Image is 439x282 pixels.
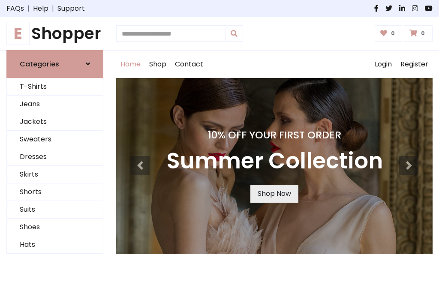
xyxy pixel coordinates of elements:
a: Skirts [7,166,103,183]
h3: Summer Collection [166,148,383,174]
a: Jackets [7,113,103,131]
h6: Categories [20,60,59,68]
span: E [6,22,30,45]
a: Categories [6,50,103,78]
a: Hats [7,236,103,254]
a: Jeans [7,96,103,113]
a: Dresses [7,148,103,166]
a: T-Shirts [7,78,103,96]
h4: 10% Off Your First Order [166,129,383,141]
a: Shop [145,51,171,78]
span: 0 [389,30,397,37]
a: Suits [7,201,103,219]
a: EShopper [6,24,103,43]
a: Contact [171,51,207,78]
a: Shoes [7,219,103,236]
a: Shorts [7,183,103,201]
a: FAQs [6,3,24,14]
a: Shop Now [250,185,298,203]
a: Sweaters [7,131,103,148]
a: Home [116,51,145,78]
a: 0 [375,25,403,42]
a: Support [57,3,85,14]
h1: Shopper [6,24,103,43]
span: 0 [419,30,427,37]
a: Help [33,3,48,14]
span: | [48,3,57,14]
a: Login [370,51,396,78]
a: 0 [404,25,433,42]
span: | [24,3,33,14]
a: Register [396,51,433,78]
